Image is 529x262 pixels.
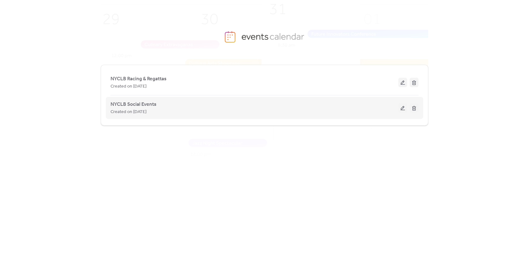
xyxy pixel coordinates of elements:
[111,83,146,90] span: Created on [DATE]
[111,75,167,83] span: NYCLB Racing & Regattas
[111,108,146,116] span: Created on [DATE]
[111,77,167,81] a: NYCLB Racing & Regattas
[111,103,156,106] a: NYCLB Social Events
[111,101,156,108] span: NYCLB Social Events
